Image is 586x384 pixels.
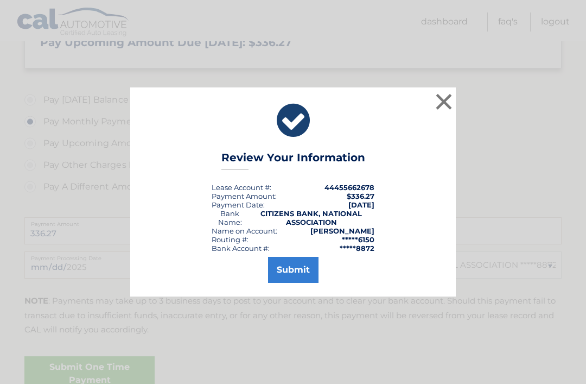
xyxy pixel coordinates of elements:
[268,257,319,283] button: Submit
[212,200,265,209] div: :
[221,151,365,170] h3: Review Your Information
[433,91,455,112] button: ×
[347,192,374,200] span: $336.27
[212,192,277,200] div: Payment Amount:
[260,209,362,226] strong: CITIZENS BANK, NATIONAL ASSOCIATION
[348,200,374,209] span: [DATE]
[212,226,277,235] div: Name on Account:
[324,183,374,192] strong: 44455662678
[212,209,248,226] div: Bank Name:
[310,226,374,235] strong: [PERSON_NAME]
[212,244,270,253] div: Bank Account #:
[212,183,271,192] div: Lease Account #:
[212,200,263,209] span: Payment Date
[212,235,249,244] div: Routing #:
